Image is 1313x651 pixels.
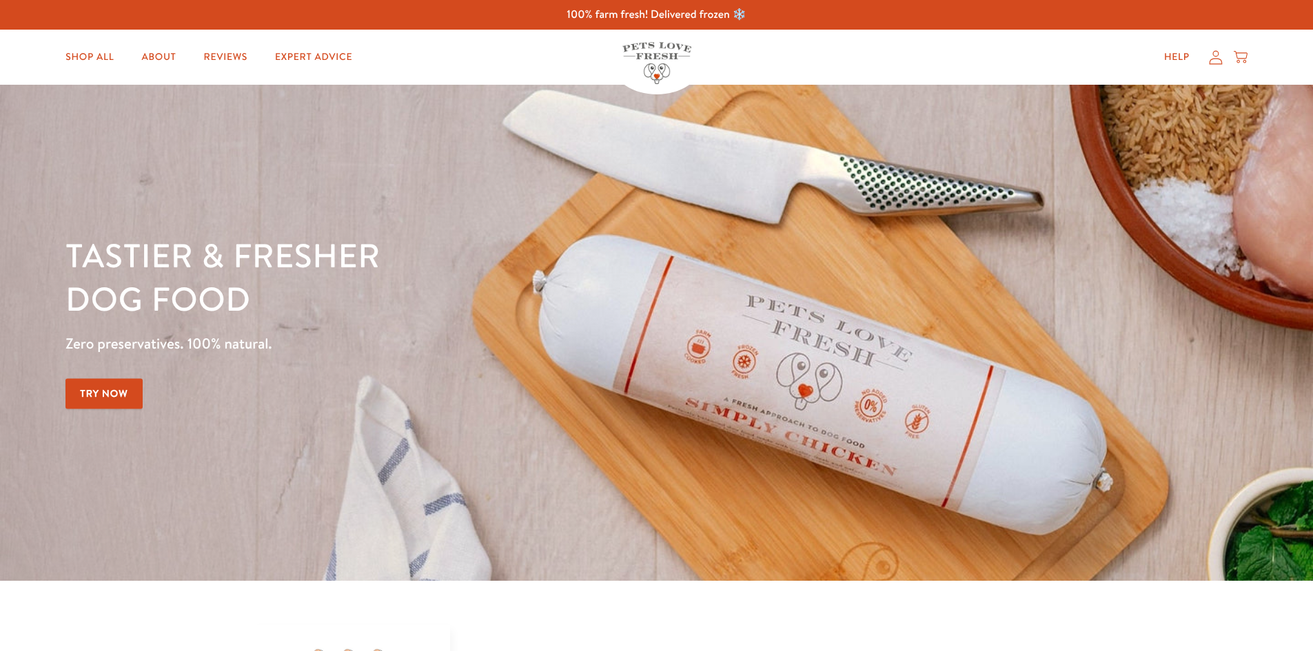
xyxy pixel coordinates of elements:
a: Try Now [65,378,143,409]
img: Pets Love Fresh [622,42,691,84]
a: Reviews [193,43,258,71]
p: Zero preservatives. 100% natural. [65,331,853,356]
a: Expert Advice [264,43,363,71]
h1: Tastier & fresher dog food [65,235,853,321]
a: About [130,43,187,71]
a: Help [1153,43,1201,71]
a: Shop All [54,43,125,71]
